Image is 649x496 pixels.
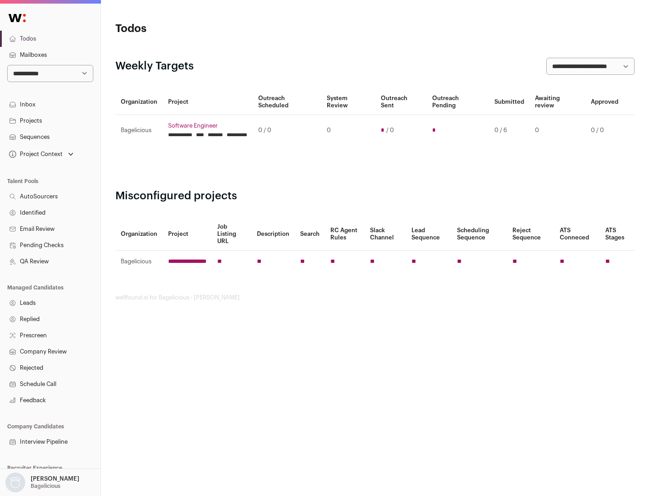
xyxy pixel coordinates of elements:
th: Slack Channel [365,218,406,251]
button: Open dropdown [7,148,75,161]
td: Bagelicious [115,251,163,273]
h2: Weekly Targets [115,59,194,73]
td: 0 / 0 [253,115,321,146]
h1: Todos [115,22,288,36]
p: Bagelicious [31,482,60,490]
td: 0 [530,115,585,146]
img: Wellfound [4,9,31,27]
th: Outreach Pending [427,89,489,115]
th: Approved [585,89,624,115]
button: Open dropdown [4,473,81,492]
th: Organization [115,218,163,251]
td: 0 / 6 [489,115,530,146]
td: 0 [321,115,375,146]
th: Awaiting review [530,89,585,115]
th: Job Listing URL [212,218,251,251]
th: Project [163,218,212,251]
th: RC Agent Rules [325,218,364,251]
div: Project Context [7,151,63,158]
p: [PERSON_NAME] [31,475,79,482]
th: Scheduling Sequence [452,218,507,251]
th: Project [163,89,253,115]
th: Search [295,218,325,251]
th: ATS Stages [600,218,635,251]
h2: Misconfigured projects [115,189,635,203]
a: Software Engineer [168,122,247,129]
img: nopic.png [5,473,25,492]
th: ATS Conneced [554,218,599,251]
th: Submitted [489,89,530,115]
th: Description [251,218,295,251]
footer: wellfound:ai for Bagelicious - [PERSON_NAME] [115,294,635,301]
th: Reject Sequence [507,218,555,251]
th: Outreach Sent [375,89,427,115]
th: Organization [115,89,163,115]
th: Lead Sequence [406,218,452,251]
th: System Review [321,89,375,115]
th: Outreach Scheduled [253,89,321,115]
td: 0 / 0 [585,115,624,146]
td: Bagelicious [115,115,163,146]
span: / 0 [386,127,394,134]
